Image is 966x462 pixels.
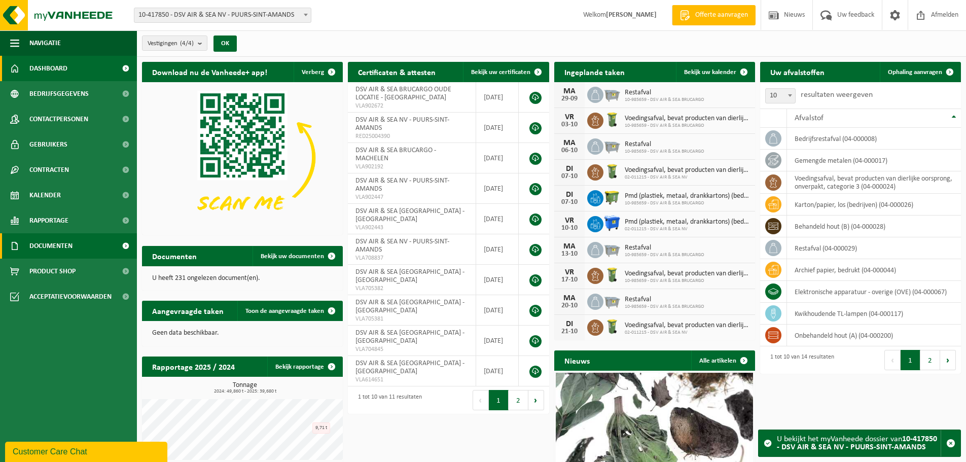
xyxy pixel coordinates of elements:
[559,121,580,128] div: 03-10
[603,137,621,154] img: WB-2500-GAL-GY-01
[355,329,464,345] span: DSV AIR & SEA [GEOGRAPHIC_DATA] - [GEOGRAPHIC_DATA]
[691,350,754,371] a: Alle artikelen
[559,87,580,95] div: MA
[355,224,468,232] span: VLA902443
[625,304,704,310] span: 10-985659 - DSV AIR & SEA BRUCARGO
[294,62,342,82] button: Verberg
[625,322,750,330] span: Voedingsafval, bevat producten van dierlijke oorsprong, onverpakt, categorie 3
[213,35,237,52] button: OK
[245,308,324,314] span: Toon de aangevraagde taken
[625,226,750,232] span: 02-011215 - DSV AIR & SEA NV
[760,62,835,82] h2: Uw afvalstoffen
[152,275,333,282] p: U heeft 231 ongelezen document(en).
[559,251,580,258] div: 13-10
[625,174,750,181] span: 02-011215 - DSV AIR & SEA NV
[684,69,736,76] span: Bekijk uw kalender
[603,163,621,180] img: WB-0140-HPE-GN-50
[463,62,548,82] a: Bekijk uw certificaten
[476,82,519,113] td: [DATE]
[559,191,580,199] div: DI
[559,294,580,302] div: MA
[355,177,449,193] span: DSV AIR & SEA NV - PUURS-SINT-AMANDS
[559,328,580,335] div: 21-10
[625,97,704,103] span: 10-985659 - DSV AIR & SEA BRUCARGO
[787,325,961,346] td: onbehandeld hout (A) (04-000200)
[787,171,961,194] td: voedingsafval, bevat producten van dierlijke oorsprong, onverpakt, categorie 3 (04-000024)
[559,173,580,180] div: 07-10
[940,350,956,370] button: Next
[801,91,873,99] label: resultaten weergeven
[603,292,621,309] img: WB-2500-GAL-GY-01
[267,357,342,377] a: Bekijk rapportage
[471,69,530,76] span: Bekijk uw certificaten
[559,139,580,147] div: MA
[795,114,824,122] span: Afvalstof
[625,244,704,252] span: Restafval
[559,276,580,283] div: 17-10
[787,216,961,237] td: behandeld hout (B) (04-000028)
[355,285,468,293] span: VLA705382
[476,295,519,326] td: [DATE]
[355,299,464,314] span: DSV AIR & SEA [GEOGRAPHIC_DATA] - [GEOGRAPHIC_DATA]
[348,62,446,82] h2: Certificaten & attesten
[147,382,343,394] h3: Tonnage
[489,390,509,410] button: 1
[355,360,464,375] span: DSV AIR & SEA [GEOGRAPHIC_DATA] - [GEOGRAPHIC_DATA]
[559,268,580,276] div: VR
[180,40,194,47] count: (4/4)
[625,192,750,200] span: Pmd (plastiek, metaal, drankkartons) (bedrijven)
[603,111,621,128] img: WB-0140-HPE-GN-50
[888,69,942,76] span: Ophaling aanvragen
[476,326,519,356] td: [DATE]
[476,204,519,234] td: [DATE]
[787,281,961,303] td: elektronische apparatuur - overige (OVE) (04-000067)
[625,89,704,97] span: Restafval
[765,88,796,103] span: 10
[777,430,941,456] div: U bekijkt het myVanheede dossier van
[476,143,519,173] td: [DATE]
[509,390,528,410] button: 2
[355,268,464,284] span: DSV AIR & SEA [GEOGRAPHIC_DATA] - [GEOGRAPHIC_DATA]
[880,62,960,82] a: Ophaling aanvragen
[603,318,621,335] img: WB-0140-HPE-GN-50
[261,253,324,260] span: Bekijk uw documenten
[676,62,754,82] a: Bekijk uw kalender
[777,435,937,451] strong: 10-417850 - DSV AIR & SEA NV - PUURS-SINT-AMANDS
[355,315,468,323] span: VLA705381
[625,252,704,258] span: 10-985659 - DSV AIR & SEA BRUCARGO
[787,128,961,150] td: bedrijfsrestafval (04-000008)
[625,296,704,304] span: Restafval
[554,350,600,370] h2: Nieuws
[787,303,961,325] td: kwikhoudende TL-lampen (04-000117)
[559,302,580,309] div: 20-10
[355,254,468,262] span: VLA708837
[476,113,519,143] td: [DATE]
[29,259,76,284] span: Product Shop
[312,422,330,434] div: 9,71 t
[603,215,621,232] img: WB-1100-HPE-BE-01
[528,390,544,410] button: Next
[29,157,69,183] span: Contracten
[559,95,580,102] div: 29-09
[353,389,422,411] div: 1 tot 10 van 11 resultaten
[148,36,194,51] span: Vestigingen
[559,225,580,232] div: 10-10
[355,193,468,201] span: VLA902447
[625,166,750,174] span: Voedingsafval, bevat producten van dierlijke oorsprong, onverpakt, categorie 3
[559,113,580,121] div: VR
[142,35,207,51] button: Vestigingen(4/4)
[355,102,468,110] span: VLA902672
[355,207,464,223] span: DSV AIR & SEA [GEOGRAPHIC_DATA] - [GEOGRAPHIC_DATA]
[766,89,795,103] span: 10
[142,246,207,266] h2: Documenten
[476,234,519,265] td: [DATE]
[787,237,961,259] td: restafval (04-000029)
[693,10,750,20] span: Offerte aanvragen
[29,81,89,106] span: Bedrijfsgegevens
[672,5,756,25] a: Offerte aanvragen
[355,116,449,132] span: DSV AIR & SEA NV - PUURS-SINT-AMANDS
[765,349,834,371] div: 1 tot 10 van 14 resultaten
[147,389,343,394] span: 2024: 49,860 t - 2025: 39,680 t
[134,8,311,22] span: 10-417850 - DSV AIR & SEA NV - PUURS-SINT-AMANDS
